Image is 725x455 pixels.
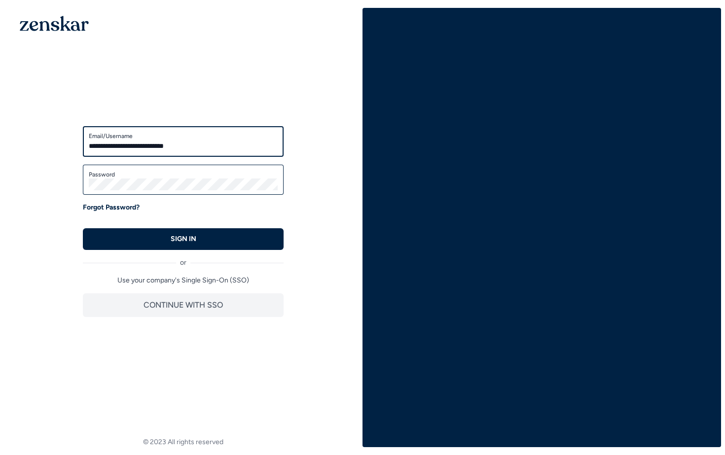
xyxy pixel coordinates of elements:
a: Forgot Password? [83,203,140,212]
button: CONTINUE WITH SSO [83,293,284,317]
div: or [83,250,284,268]
footer: © 2023 All rights reserved [4,437,362,447]
label: Password [89,171,278,178]
button: SIGN IN [83,228,284,250]
p: Use your company's Single Sign-On (SSO) [83,276,284,285]
p: SIGN IN [171,234,196,244]
img: 1OGAJ2xQqyY4LXKgY66KYq0eOWRCkrZdAb3gUhuVAqdWPZE9SRJmCz+oDMSn4zDLXe31Ii730ItAGKgCKgCCgCikA4Av8PJUP... [20,16,89,31]
label: Email/Username [89,132,278,140]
